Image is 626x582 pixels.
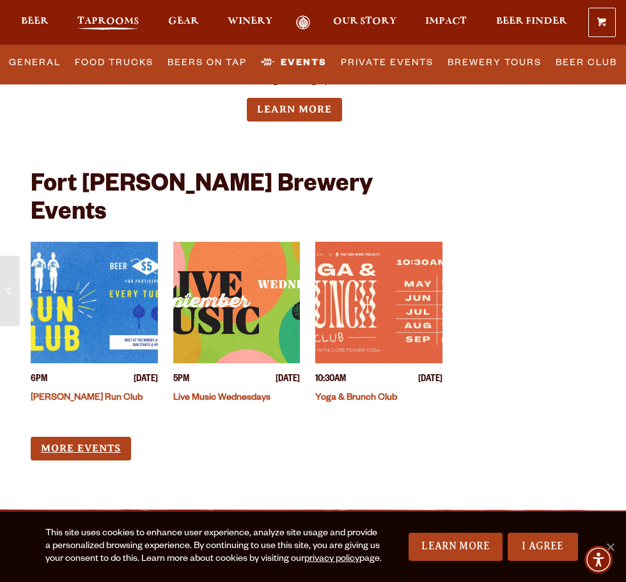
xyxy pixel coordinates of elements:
[247,98,342,122] a: Learn more about Live Music Sundays
[31,374,47,387] span: 6PM
[134,374,158,387] span: [DATE]
[276,374,300,387] span: [DATE]
[168,15,199,30] a: Gear
[425,16,467,26] span: Impact
[551,48,622,77] a: Beer Club
[442,48,547,77] a: Brewery Tours
[508,533,578,561] a: I Agree
[77,15,139,30] a: Taprooms
[45,528,382,566] div: This site uses cookies to enhance user experience, analyze site usage and provide a personalized ...
[304,554,359,565] a: privacy policy
[418,374,442,387] span: [DATE]
[77,16,139,26] span: Taprooms
[409,533,503,561] a: Learn More
[496,15,567,30] a: Beer Finder
[162,48,252,77] a: Beers on Tap
[31,242,158,363] a: View event details
[31,437,131,460] a: More Events (opens in a new window)
[256,48,332,77] a: Events
[333,15,396,30] a: Our Story
[425,15,467,30] a: Impact
[584,546,613,574] div: Accessibility Menu
[287,15,319,30] a: Odell Home
[31,393,143,404] a: [PERSON_NAME] Run Club
[70,48,159,77] a: Food Trucks
[228,15,272,30] a: Winery
[21,16,49,26] span: Beer
[4,48,66,77] a: General
[173,374,189,387] span: 5PM
[315,393,397,404] a: Yoga & Brunch Club
[315,374,346,387] span: 10:30AM
[496,16,567,26] span: Beer Finder
[21,15,49,30] a: Beer
[336,48,439,77] a: Private Events
[173,393,270,404] a: Live Music Wednesdays
[168,16,199,26] span: Gear
[228,16,272,26] span: Winery
[315,242,442,363] a: View event details
[173,242,301,363] a: View event details
[31,173,442,229] h2: Fort [PERSON_NAME] Brewery Events
[333,16,396,26] span: Our Story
